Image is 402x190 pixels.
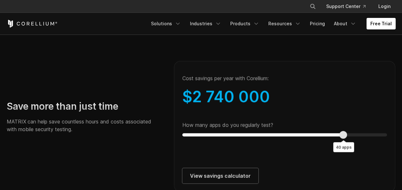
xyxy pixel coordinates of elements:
button: Search [307,1,319,12]
div: Navigation Menu [302,1,396,12]
a: Products [226,18,263,29]
span: 2 740 000 [192,87,270,106]
h2: Save more than just time [7,100,161,113]
output: 40 apps [333,142,354,152]
label: How many apps do you regularly test? [182,122,273,128]
p: Cost savings per year with Corellium: [182,75,387,82]
p: MATRIX can help save countless hours and costs associated with mobile security testing. [7,118,161,133]
div: Navigation Menu [147,18,396,29]
a: View savings calculator [182,168,258,184]
a: Pricing [306,18,329,29]
a: Free Trial [367,18,396,29]
a: Support Center [321,1,371,12]
a: Solutions [147,18,185,29]
a: Corellium Home [7,20,58,28]
a: Resources [264,18,305,29]
div: $ [182,87,387,107]
a: Login [373,1,396,12]
a: About [330,18,360,29]
a: Industries [186,18,225,29]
